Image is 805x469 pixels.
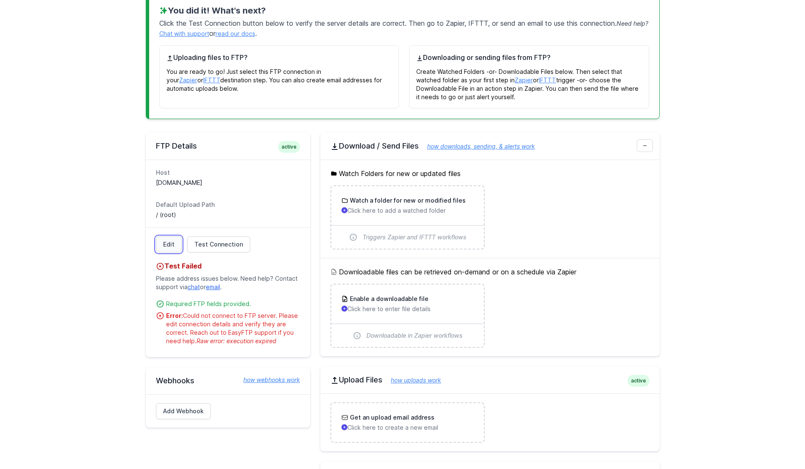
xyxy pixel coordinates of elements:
[419,143,535,150] a: how downloads, sending, & alerts work
[216,30,255,37] a: read our docs
[166,312,300,345] div: Could not connect to FTP server. Please edit connection details and verify they are correct. Reac...
[156,179,300,187] dd: [DOMAIN_NAME]
[330,141,649,151] h2: Download / Send Files
[330,375,649,385] h2: Upload Files
[187,236,250,252] a: Test Connection
[341,305,474,313] p: Click here to enter file details
[341,206,474,215] p: Click here to add a watched folder
[331,285,484,347] a: Enable a downloadable file Click here to enter file details Downloadable in Zapier workflows
[330,267,649,277] h5: Downloadable files can be retrieved on-demand or on a schedule via Zapier
[416,62,642,101] p: Create Watched Folders -or- Downloadable Files below. Then select that watched folder as your fir...
[196,337,276,344] span: Raw error: execution expired
[166,300,300,308] div: Required FTP fields provided.
[156,168,300,177] dt: Host
[159,30,209,37] a: Chat with support
[617,20,648,27] span: Need help?
[539,76,556,84] a: IFTTT
[331,403,484,442] a: Get an upload email address Click here to create a new email
[159,5,649,16] h3: You did it! What's next?
[330,168,649,179] h5: Watch Folders for new or updated files
[348,413,434,422] h3: Get an upload email address
[156,271,300,295] p: Please address issues below. Need help? Contact support via or .
[156,141,300,151] h2: FTP Details
[156,201,300,209] dt: Default Upload Path
[166,62,392,93] p: You are ready to go! Just select this FTP connection in your or destination step. You can also cr...
[203,76,220,84] a: IFTTT
[628,375,649,387] span: active
[278,141,300,153] span: active
[331,186,484,249] a: Watch a folder for new or modified files Click here to add a watched folder Triggers Zapier and I...
[235,376,300,384] a: how webhooks work
[156,403,211,419] a: Add Webhook
[186,18,243,29] span: Test Connection
[348,196,466,205] h3: Watch a folder for new or modified files
[366,331,463,340] span: Downloadable in Zapier workflows
[159,16,649,38] p: Click the button below to verify the server details are correct. Then go to Zapier, IFTTT, or sen...
[348,295,428,303] h3: Enable a downloadable file
[156,261,300,271] h4: Test Failed
[341,423,474,432] p: Click here to create a new email
[156,211,300,219] dd: / (root)
[188,283,200,290] a: chat
[166,52,392,62] h4: Uploading files to FTP?
[156,236,182,252] a: Edit
[166,312,183,319] strong: Error:
[206,283,220,290] a: email
[416,52,642,62] h4: Downloading or sending files from FTP?
[515,76,533,84] a: Zapier
[179,76,197,84] a: Zapier
[382,377,441,384] a: how uploads work
[194,240,243,249] span: Test Connection
[363,233,467,241] span: Triggers Zapier and IFTTT workflows
[156,376,300,386] h2: Webhooks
